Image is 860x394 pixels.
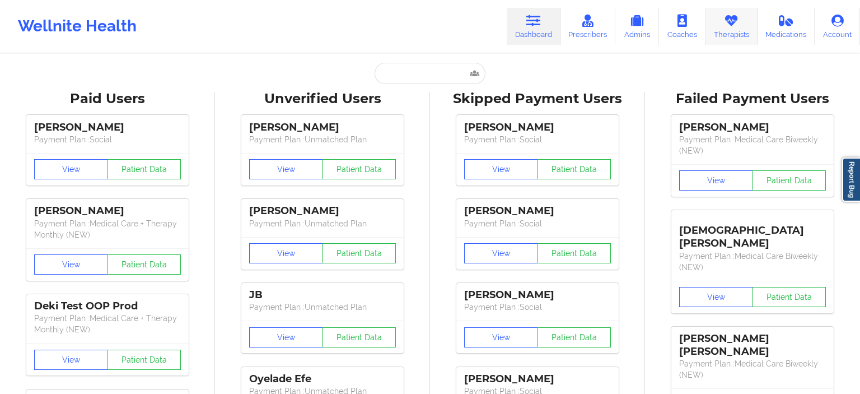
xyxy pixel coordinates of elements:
[249,134,396,145] p: Payment Plan : Unmatched Plan
[322,159,396,179] button: Patient Data
[752,287,826,307] button: Patient Data
[34,121,181,134] div: [PERSON_NAME]
[249,289,396,302] div: JB
[107,159,181,179] button: Patient Data
[464,134,611,145] p: Payment Plan : Social
[34,159,108,179] button: View
[464,205,611,217] div: [PERSON_NAME]
[679,216,826,250] div: [DEMOGRAPHIC_DATA][PERSON_NAME]
[223,90,422,108] div: Unverified Users
[34,350,108,370] button: View
[8,90,207,108] div: Paid Users
[679,332,826,358] div: [PERSON_NAME] [PERSON_NAME]
[322,243,396,263] button: Patient Data
[249,327,323,347] button: View
[249,218,396,229] p: Payment Plan : Unmatched Plan
[679,287,753,307] button: View
[679,358,826,381] p: Payment Plan : Medical Care Biweekly (NEW)
[464,302,611,313] p: Payment Plan : Social
[560,8,616,45] a: Prescribers
[322,327,396,347] button: Patient Data
[107,254,181,275] button: Patient Data
[464,243,538,263] button: View
[249,373,396,386] div: Oyelade Efe
[464,289,611,302] div: [PERSON_NAME]
[34,313,181,335] p: Payment Plan : Medical Care + Therapy Monthly (NEW)
[758,8,815,45] a: Medications
[107,350,181,370] button: Patient Data
[249,302,396,313] p: Payment Plan : Unmatched Plan
[507,8,560,45] a: Dashboard
[34,205,181,217] div: [PERSON_NAME]
[752,170,826,191] button: Patient Data
[464,327,538,347] button: View
[815,8,860,45] a: Account
[679,121,826,134] div: [PERSON_NAME]
[464,159,538,179] button: View
[653,90,852,108] div: Failed Payment Users
[249,159,323,179] button: View
[249,121,396,134] div: [PERSON_NAME]
[679,170,753,191] button: View
[464,121,611,134] div: [PERSON_NAME]
[679,134,826,156] p: Payment Plan : Medical Care Biweekly (NEW)
[34,134,181,145] p: Payment Plan : Social
[438,90,637,108] div: Skipped Payment Users
[537,159,611,179] button: Patient Data
[537,327,611,347] button: Patient Data
[679,251,826,273] p: Payment Plan : Medical Care Biweekly (NEW)
[615,8,659,45] a: Admins
[537,243,611,263] button: Patient Data
[249,243,323,263] button: View
[464,373,611,386] div: [PERSON_NAME]
[705,8,758,45] a: Therapists
[34,254,108,275] button: View
[34,218,181,240] p: Payment Plan : Medical Care + Therapy Monthly (NEW)
[842,157,860,202] a: Report Bug
[249,205,396,217] div: [PERSON_NAME]
[659,8,705,45] a: Coaches
[464,218,611,229] p: Payment Plan : Social
[34,300,181,313] div: Deki Test OOP Prod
